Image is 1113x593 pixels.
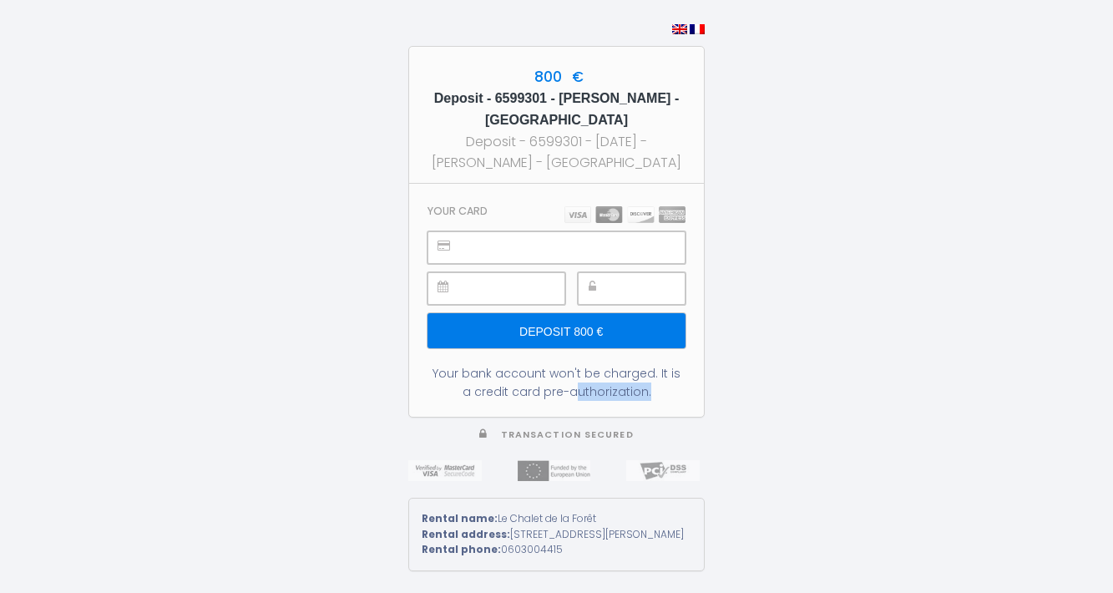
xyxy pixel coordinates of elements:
img: carts.png [564,206,686,223]
div: Le Chalet de la Forêt [422,511,691,527]
div: [STREET_ADDRESS][PERSON_NAME] [422,527,691,543]
strong: Rental address: [422,527,510,541]
h5: Deposit - 6599301 - [PERSON_NAME] - [GEOGRAPHIC_DATA] [424,88,689,131]
span: Transaction secured [501,428,634,441]
iframe: Sicherer Eingaberahmen für CVC-Prüfziffer [615,273,685,304]
div: 0603004415 [422,542,691,558]
input: Deposit 800 € [427,313,686,348]
span: 800 € [530,67,584,87]
img: en.png [672,24,687,34]
h3: Your card [427,205,488,217]
div: Your bank account won't be charged. It is a credit card pre-authorization. [427,364,686,401]
strong: Rental phone: [422,542,501,556]
iframe: Sicherer Eingaberahmen für Ablaufdatum [465,273,564,304]
img: fr.png [690,24,705,34]
div: Deposit - 6599301 - [DATE] - [PERSON_NAME] - [GEOGRAPHIC_DATA] [424,131,689,173]
iframe: Sicherer Eingaberahmen für Kartennummer [465,232,685,263]
strong: Rental name: [422,511,498,525]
